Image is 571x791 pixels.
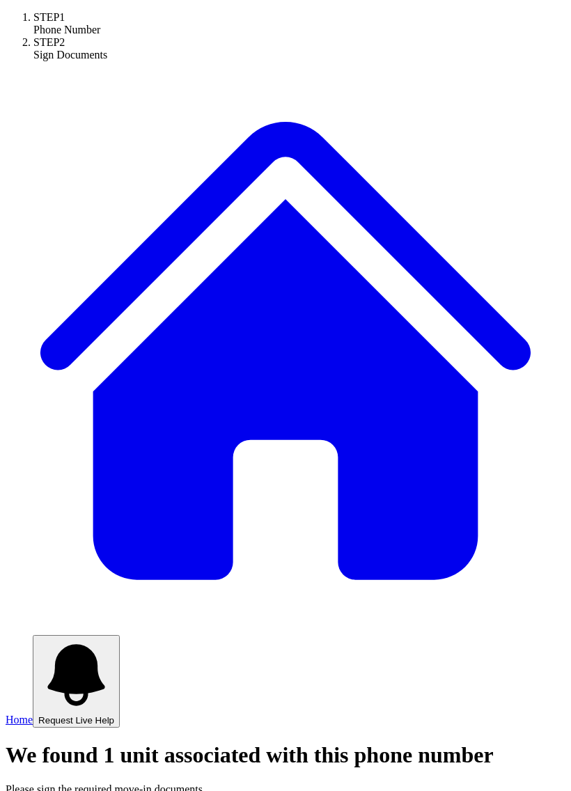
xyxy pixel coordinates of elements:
[6,742,565,768] h1: We found 1 unit associated with this phone number
[38,715,114,726] span: Request Live Help
[6,622,565,726] a: Home
[33,635,120,728] button: Request Live Help
[33,24,565,36] div: Phone Number
[33,49,565,61] div: Sign Documents
[33,36,565,49] div: STEP 2
[6,714,33,726] span: Home
[33,11,565,24] div: STEP 1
